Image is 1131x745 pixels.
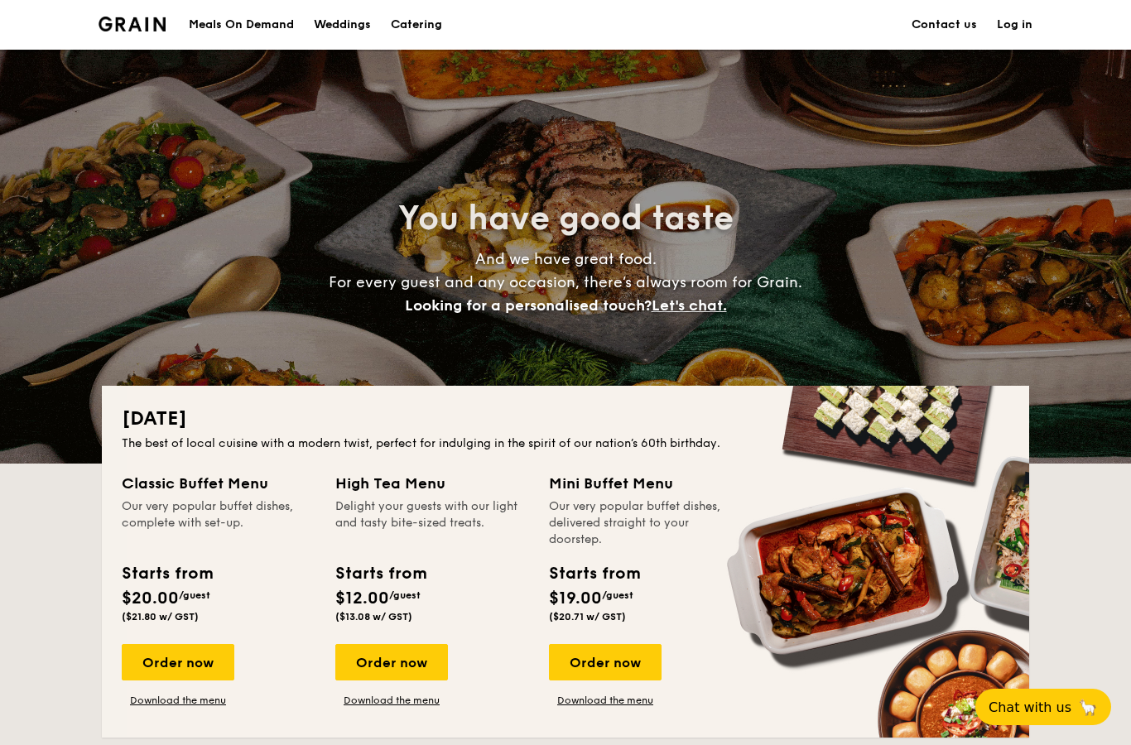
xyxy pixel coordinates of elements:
a: Download the menu [549,694,662,707]
span: /guest [602,589,633,601]
div: Starts from [335,561,426,586]
a: Download the menu [335,694,448,707]
span: $19.00 [549,589,602,608]
img: Grain [99,17,166,31]
div: Starts from [122,561,212,586]
span: 🦙 [1078,698,1098,717]
a: Logotype [99,17,166,31]
span: $12.00 [335,589,389,608]
div: Starts from [549,561,639,586]
span: /guest [179,589,210,601]
span: ($20.71 w/ GST) [549,611,626,622]
h2: [DATE] [122,406,1009,432]
span: Looking for a personalised touch? [405,296,652,315]
button: Chat with us🦙 [975,689,1111,725]
span: You have good taste [398,199,734,238]
span: Chat with us [989,699,1071,715]
span: And we have great food. For every guest and any occasion, there’s always room for Grain. [329,250,802,315]
div: Order now [122,644,234,680]
div: The best of local cuisine with a modern twist, perfect for indulging in the spirit of our nation’... [122,435,1009,452]
div: Delight your guests with our light and tasty bite-sized treats. [335,498,529,548]
span: /guest [389,589,421,601]
span: ($21.80 w/ GST) [122,611,199,622]
span: ($13.08 w/ GST) [335,611,412,622]
div: Classic Buffet Menu [122,472,315,495]
span: $20.00 [122,589,179,608]
div: Our very popular buffet dishes, complete with set-up. [122,498,315,548]
a: Download the menu [122,694,234,707]
div: Order now [549,644,662,680]
div: High Tea Menu [335,472,529,495]
div: Order now [335,644,448,680]
span: Let's chat. [652,296,727,315]
div: Mini Buffet Menu [549,472,743,495]
div: Our very popular buffet dishes, delivered straight to your doorstep. [549,498,743,548]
